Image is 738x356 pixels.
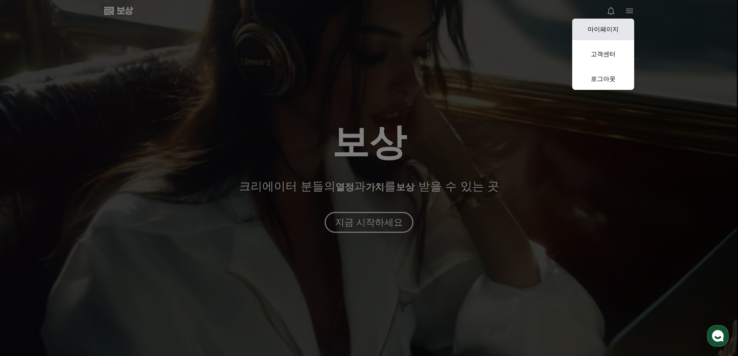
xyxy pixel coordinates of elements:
a: 대화 [51,246,100,265]
span: 설정 [120,257,129,263]
a: 고객센터 [572,43,634,65]
span: 대화 [71,258,80,264]
a: 로그아웃 [572,68,634,90]
button: 마이페이지 고객센터 로그아웃 [572,19,634,90]
a: 마이페이지 [572,19,634,40]
a: 설정 [100,246,149,265]
font: 고객센터 [591,50,616,58]
font: 로그아웃 [591,75,616,83]
a: 홈 [2,246,51,265]
span: 홈 [24,257,29,263]
font: 마이페이지 [588,26,619,33]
